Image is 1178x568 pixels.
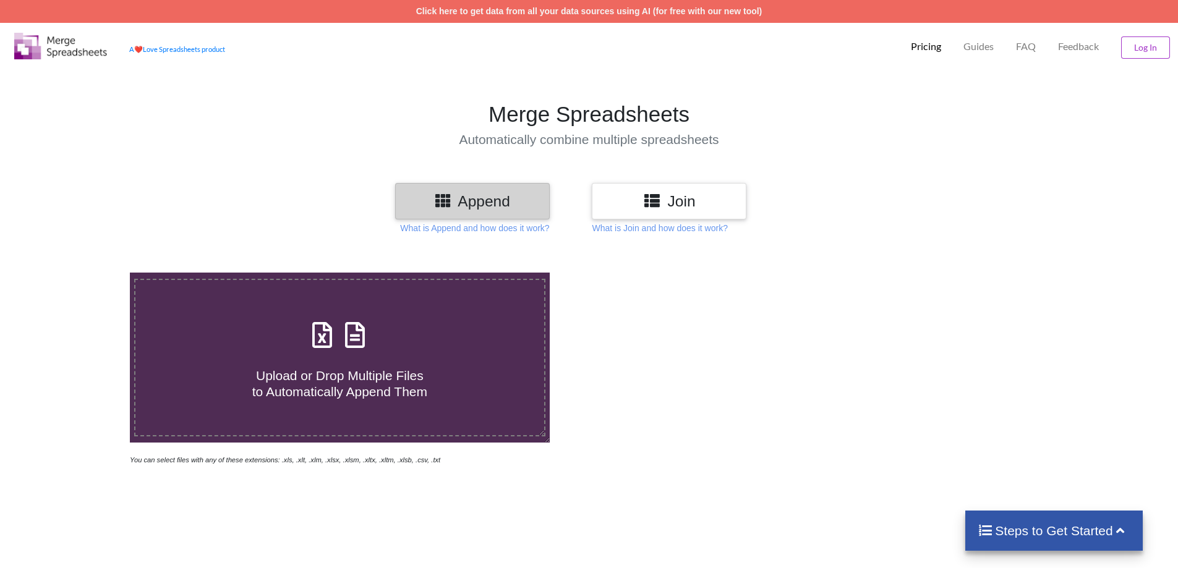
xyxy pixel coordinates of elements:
p: What is Append and how does it work? [400,222,549,234]
p: Guides [963,40,994,53]
h3: Join [601,192,737,210]
a: AheartLove Spreadsheets product [129,45,225,53]
span: Upload or Drop Multiple Files to Automatically Append Them [252,368,427,398]
p: What is Join and how does it work? [592,222,727,234]
button: Log In [1121,36,1170,59]
h4: Steps to Get Started [978,523,1130,538]
img: Logo.png [14,33,107,59]
i: You can select files with any of these extensions: .xls, .xlt, .xlm, .xlsx, .xlsm, .xltx, .xltm, ... [130,456,440,464]
a: Click here to get data from all your data sources using AI (for free with our new tool) [416,6,762,16]
span: Feedback [1058,41,1099,51]
p: Pricing [911,40,941,53]
span: heart [134,45,143,53]
p: FAQ [1016,40,1036,53]
h3: Append [404,192,540,210]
